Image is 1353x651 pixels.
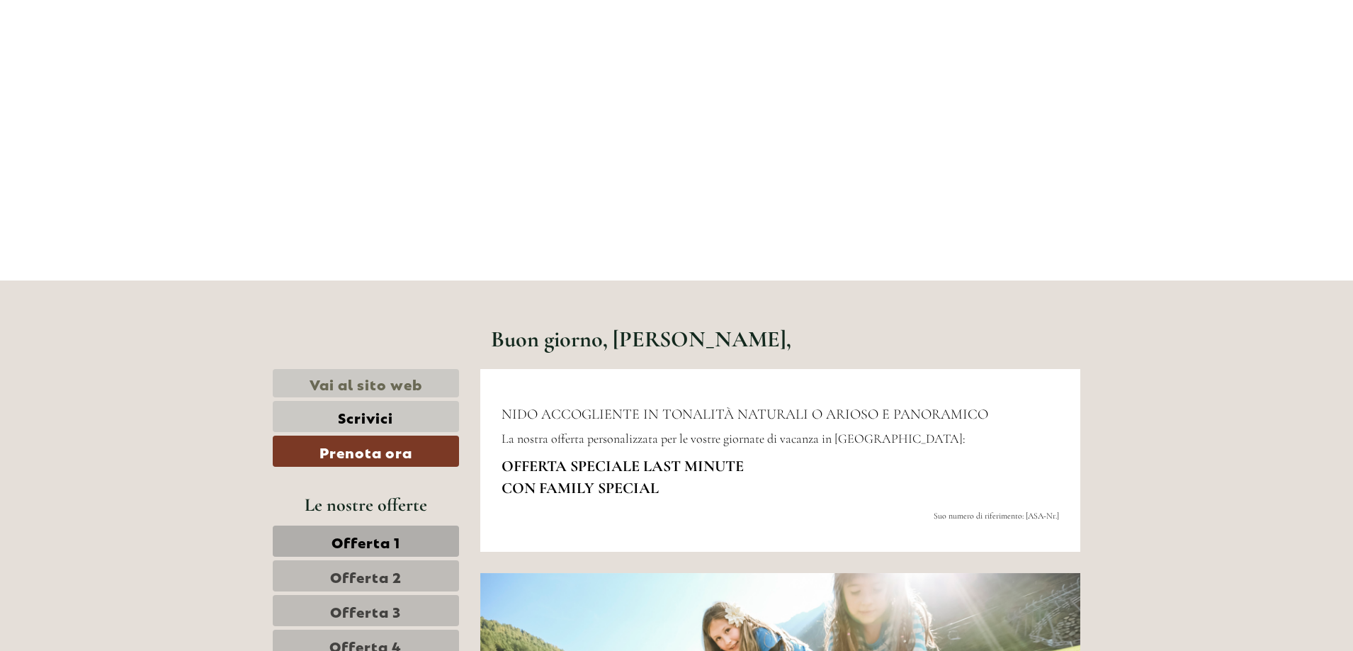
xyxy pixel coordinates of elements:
button: Invia [475,367,558,398]
div: Buon giorno, come possiamo aiutarla? [11,38,196,81]
span: Offerta 1 [332,531,400,551]
h1: Buon giorno, [PERSON_NAME], [491,327,791,351]
span: Offerta 2 [330,566,402,586]
span: La nostra offerta personalizzata per le vostre giornate di vacanza in [GEOGRAPHIC_DATA]: [502,431,966,446]
small: 17:27 [21,69,189,79]
strong: OFFERTA SPECIALE LAST MINUTE CON FAMILY SPECIAL [502,457,744,497]
a: Prenota ora [273,436,459,467]
div: giovedì [248,11,310,35]
span: NIDO ACCOGLIENTE IN TONALITÀ NATURALI O ARIOSO E PANORAMICO [502,406,988,423]
span: Suo numero di riferimento: [ASA-Nr.] [934,511,1059,521]
a: Scrivici [273,401,459,432]
div: Le nostre offerte [273,492,459,518]
span: Offerta 3 [330,601,401,621]
a: Vai al sito web [273,369,459,398]
div: [GEOGRAPHIC_DATA] [21,41,189,52]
